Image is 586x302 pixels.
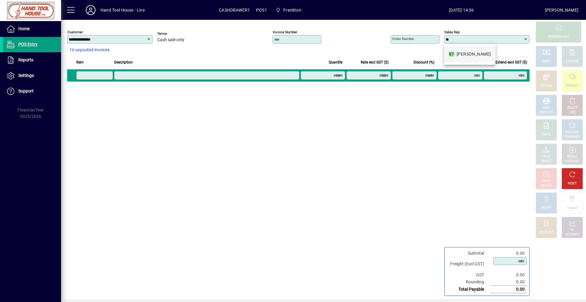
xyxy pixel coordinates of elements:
[548,35,569,39] div: PROCESS SALE
[447,286,490,293] td: Total Payable
[449,51,491,57] div: - [PERSON_NAME]
[542,155,551,159] div: PRICE
[447,257,490,271] td: Freight (Excl GST)
[542,179,550,184] div: HOLD
[414,59,434,66] span: Discount (%)
[447,278,490,286] td: Rounding
[18,26,30,31] span: Home
[569,110,575,115] div: LINE
[565,84,579,88] div: PRODUCT
[100,5,145,15] div: Hand Tool House - Live
[490,278,527,286] td: 0.00
[273,30,297,34] mat-label: Invoice number
[567,206,577,210] div: Product
[541,84,552,88] div: EFTPOS
[570,228,574,232] div: GL
[565,130,579,135] div: PRODUCT
[70,47,110,53] span: 16 unposted invoices
[447,250,490,257] td: Subtotal
[18,73,34,78] span: Settings
[273,5,304,16] span: Frankton
[18,57,33,62] span: Reports
[539,230,554,235] div: DISCOUNT
[490,271,527,278] td: 0.00
[541,184,552,188] div: INVOICE
[81,5,100,16] button: Profile
[543,106,550,110] div: MISC
[378,5,545,15] span: [DATE] 14:36
[541,159,552,164] div: SELECT
[545,5,578,15] div: [PERSON_NAME]
[449,52,454,56] em: 87
[392,37,414,41] mat-label: Order number
[565,135,580,139] div: SUMMARY
[67,30,83,34] mat-label: Customer
[542,59,550,64] div: CASH
[565,232,579,237] div: ACCOUNT
[567,155,578,159] div: RECALL
[76,59,84,66] span: Item
[361,59,389,66] span: Rate excl GST ($)
[542,133,550,137] div: NOTE
[157,32,194,36] span: Terms
[539,110,553,115] div: PRODUCT
[18,89,34,93] span: Support
[219,5,250,15] span: CASHDRAWER1
[3,53,61,68] a: Reports
[256,5,267,15] span: POS1
[567,106,577,110] div: DELETE
[3,21,61,37] a: Home
[283,5,301,15] span: Frankton
[568,181,577,186] div: RESET
[3,68,61,83] a: Settings
[18,42,38,47] span: POS Entry
[157,38,184,42] span: Cash sale only
[444,46,496,62] mat-option: 87 - Matt
[67,45,112,56] button: 16 unposted invoices
[495,59,527,66] span: Extend excl GST ($)
[444,30,460,34] mat-label: Sales rep
[541,206,552,210] div: PROFIT
[566,59,578,64] div: CHARGE
[566,159,579,164] div: INVOICES
[329,59,343,66] span: Quantity
[490,286,527,293] td: 0.00
[447,271,490,278] td: GST
[490,250,527,257] td: 0.00
[3,84,61,99] a: Support
[114,59,133,66] span: Description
